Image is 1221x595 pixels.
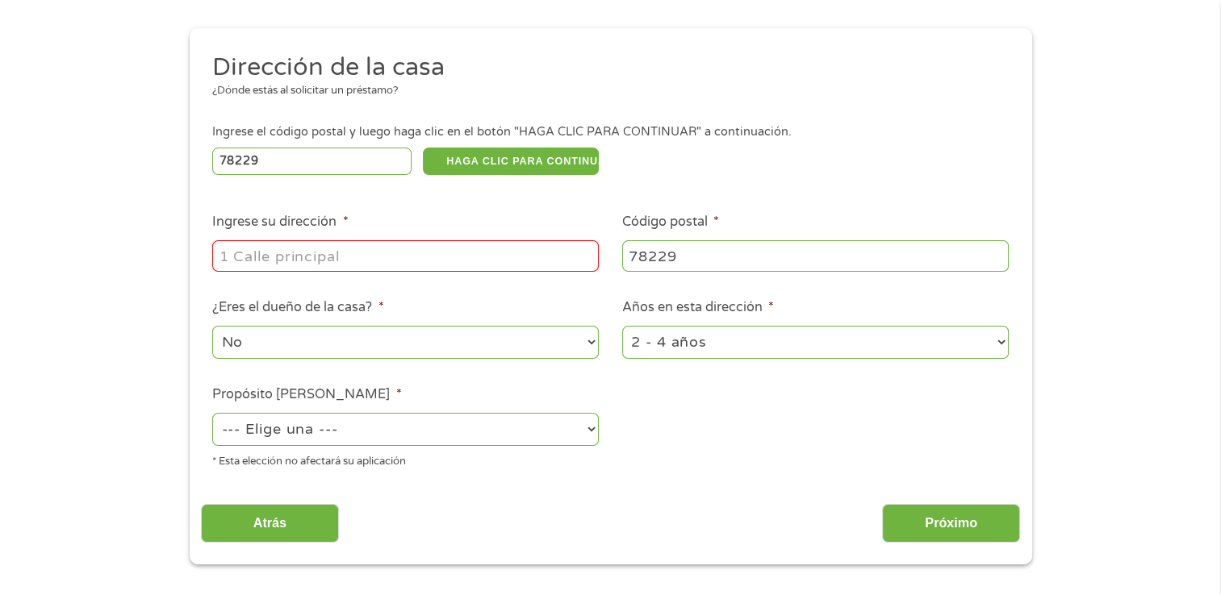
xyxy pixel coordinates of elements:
input: Ingrese el código postal (por ejemplo, 01510) [212,148,412,175]
font: Código postal [622,214,708,230]
font: Años en esta dirección [622,299,763,315]
font: Propósito [PERSON_NAME] [212,386,390,402]
font: Ingrese su dirección [212,214,337,230]
div: Ingrese el código postal y luego haga clic en el botón "HAGA CLIC PARA CONTINUAR" a continuación. [212,123,1008,141]
h2: Dirección de la casa [212,52,997,84]
div: * Esta elección no afectará su aplicación [212,448,599,470]
input: Atrás [201,504,339,543]
input: 1 Calle principal [212,240,599,271]
button: HAGA CLIC PARA CONTINUAR [423,148,599,175]
input: Próximo [882,504,1020,543]
div: ¿Dónde estás al solicitar un préstamo? [212,83,997,99]
font: ¿Eres el dueño de la casa? [212,299,372,315]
